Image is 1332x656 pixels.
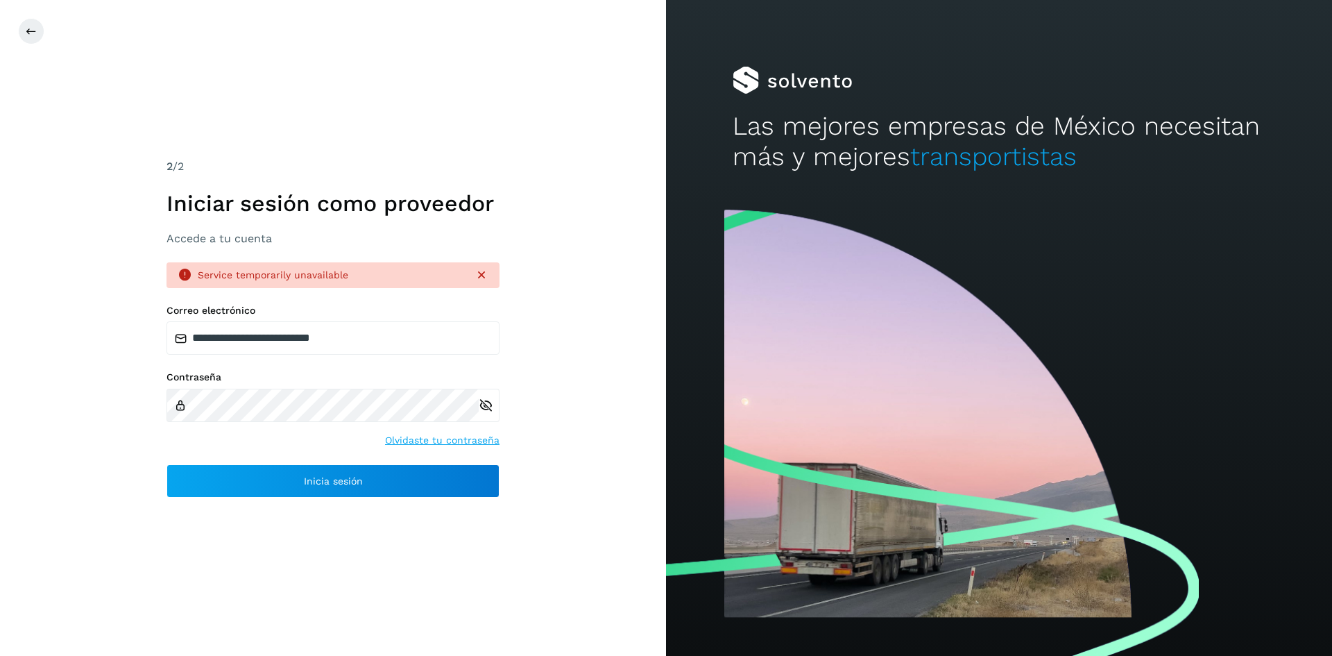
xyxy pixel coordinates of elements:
[304,476,363,486] span: Inicia sesión
[166,464,499,498] button: Inicia sesión
[166,232,499,245] h3: Accede a tu cuenta
[733,111,1265,173] h2: Las mejores empresas de México necesitan más y mejores
[166,158,499,175] div: /2
[166,160,173,173] span: 2
[198,268,463,283] div: Service temporarily unavailable
[166,371,499,383] label: Contraseña
[385,433,499,448] a: Olvidaste tu contraseña
[166,305,499,317] label: Correo electrónico
[166,190,499,217] h1: Iniciar sesión como proveedor
[910,142,1077,171] span: transportistas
